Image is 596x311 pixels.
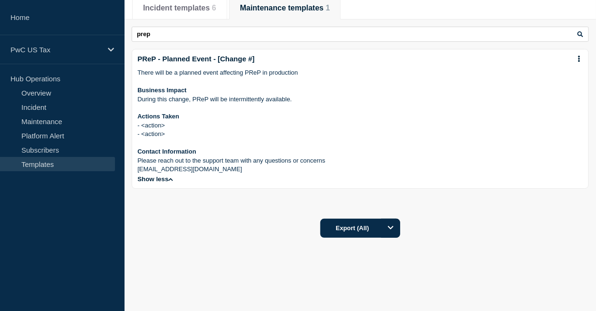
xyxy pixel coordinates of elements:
input: Search templates [132,27,589,42]
p: - <action> [137,130,583,138]
button: Show less [137,175,173,183]
button: Options [381,219,400,238]
span: 6 [212,4,216,12]
p: Please reach out to the support team with any questions or concerns [137,156,583,165]
p: - <action> [137,121,583,130]
strong: Actions Taken [137,113,179,120]
button: Export (All) [320,219,400,238]
strong: Contact Information [137,148,196,155]
a: PReP - Planned Event - [Change #] [137,55,254,63]
p: [EMAIL_ADDRESS][DOMAIN_NAME] [137,165,583,174]
p: PwC US Tax [10,46,102,54]
strong: Business Impact [137,87,186,94]
button: Incident templates 6 [143,4,216,12]
p: There will be a planned event affecting PReP in production [137,68,583,77]
span: 1 [326,4,330,12]
button: Maintenance templates 1 [240,4,330,12]
p: During this change, PReP will be intermittently available. [137,95,583,104]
